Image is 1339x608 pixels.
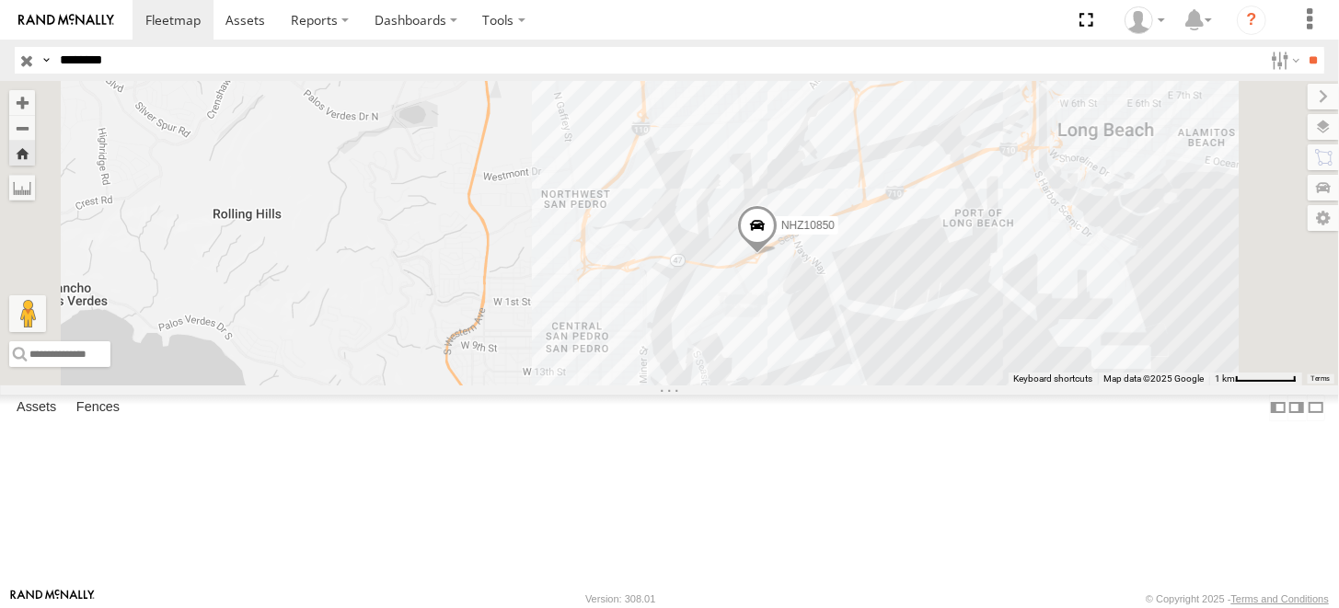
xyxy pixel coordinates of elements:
[1209,373,1302,385] button: Map Scale: 1 km per 63 pixels
[1231,593,1329,604] a: Terms and Conditions
[18,14,114,27] img: rand-logo.svg
[9,175,35,201] label: Measure
[10,590,95,608] a: Visit our Website
[1308,205,1339,231] label: Map Settings
[1287,395,1306,421] label: Dock Summary Table to the Right
[1146,593,1329,604] div: © Copyright 2025 -
[7,396,65,421] label: Assets
[1311,374,1331,382] a: Terms (opens in new tab)
[780,220,834,233] span: NHZ10850
[585,593,655,604] div: Version: 308.01
[9,90,35,115] button: Zoom in
[1118,6,1172,34] div: Zulema McIntosch
[1264,47,1303,74] label: Search Filter Options
[1215,373,1235,384] span: 1 km
[1307,395,1325,421] label: Hide Summary Table
[1237,6,1266,35] i: ?
[39,47,53,74] label: Search Query
[9,141,35,166] button: Zoom Home
[67,396,129,421] label: Fences
[1103,373,1204,384] span: Map data ©2025 Google
[1269,395,1287,421] label: Dock Summary Table to the Left
[9,295,46,332] button: Drag Pegman onto the map to open Street View
[9,115,35,141] button: Zoom out
[1013,373,1092,385] button: Keyboard shortcuts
